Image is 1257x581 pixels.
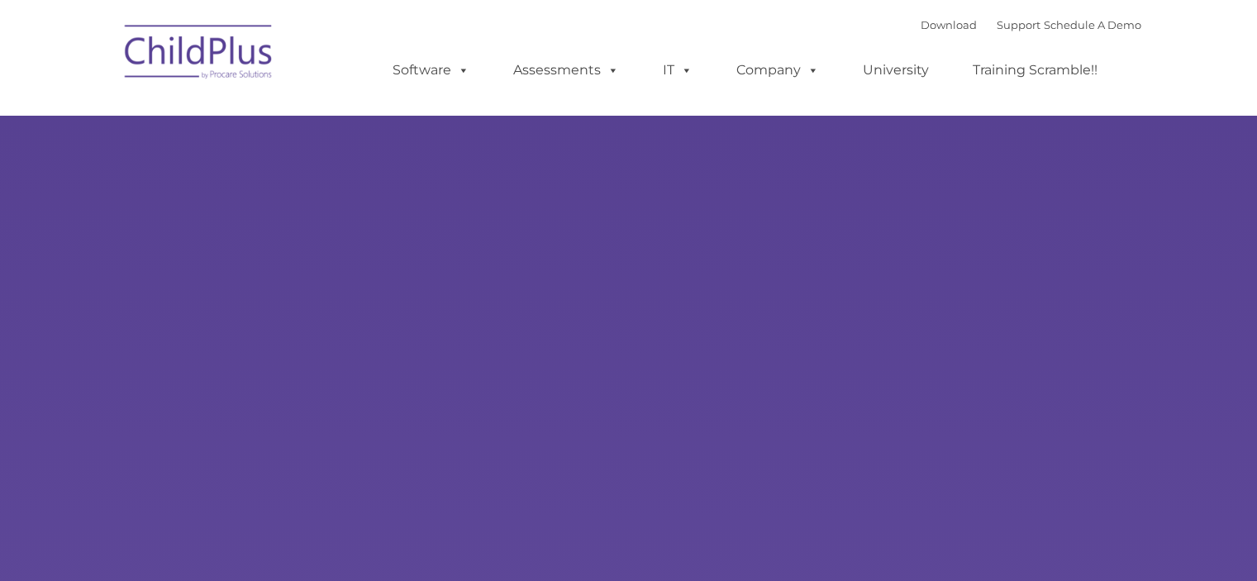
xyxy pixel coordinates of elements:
[846,54,945,87] a: University
[997,18,1040,31] a: Support
[646,54,709,87] a: IT
[1044,18,1141,31] a: Schedule A Demo
[921,18,977,31] a: Download
[921,18,1141,31] font: |
[497,54,636,87] a: Assessments
[376,54,486,87] a: Software
[117,13,282,96] img: ChildPlus by Procare Solutions
[956,54,1114,87] a: Training Scramble!!
[720,54,836,87] a: Company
